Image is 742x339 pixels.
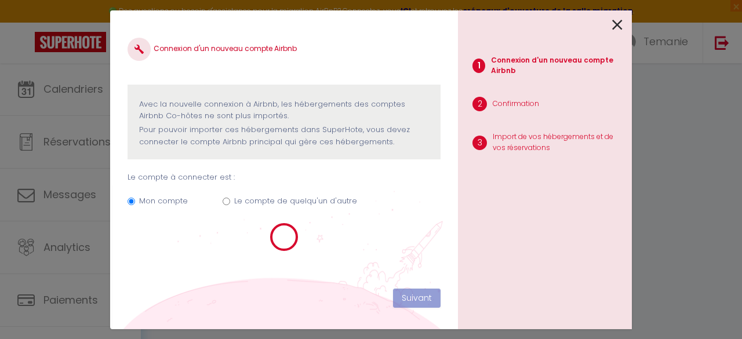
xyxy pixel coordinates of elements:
[393,289,441,308] button: Suivant
[493,99,539,110] p: Confirmation
[472,97,487,111] span: 2
[493,132,623,154] p: Import de vos hébergements et de vos réservations
[139,195,188,207] label: Mon compte
[9,5,44,39] button: Ouvrir le widget de chat LiveChat
[139,124,429,148] p: Pour pouvoir importer ces hébergements dans SuperHote, vous devez connecter le compte Airbnb prin...
[234,195,357,207] label: Le compte de quelqu'un d'autre
[472,136,487,150] span: 3
[128,38,441,61] h4: Connexion d'un nouveau compte Airbnb
[472,59,485,73] span: 1
[491,55,623,77] p: Connexion d'un nouveau compte Airbnb
[139,99,429,122] p: Avec la nouvelle connexion à Airbnb, les hébergements des comptes Airbnb Co-hôtes ne sont plus im...
[128,172,441,183] p: Le compte à connecter est :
